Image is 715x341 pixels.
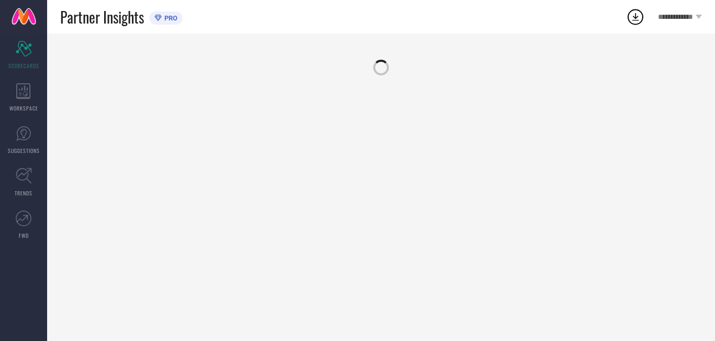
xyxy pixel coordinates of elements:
span: Partner Insights [60,6,144,28]
span: TRENDS [15,189,32,197]
span: WORKSPACE [9,104,38,112]
div: Open download list [626,7,645,26]
span: SCORECARDS [8,62,39,70]
span: FWD [19,232,29,239]
span: PRO [162,14,177,22]
span: SUGGESTIONS [8,147,40,155]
